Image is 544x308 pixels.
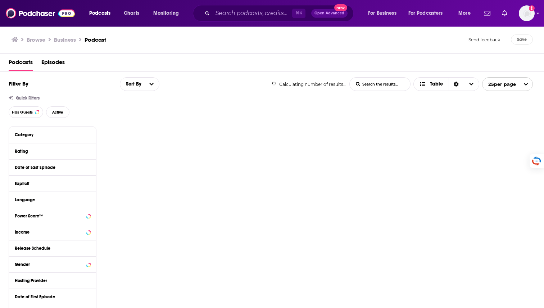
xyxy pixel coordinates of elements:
[84,8,120,19] button: open menu
[272,82,347,87] div: Calculating number of results...
[54,36,76,43] h1: Business
[15,165,86,170] div: Date of Last Episode
[15,162,90,171] button: Date of Last Episode
[9,106,43,118] button: Has Guests
[15,197,86,202] div: Language
[314,12,344,15] span: Open Advanced
[15,181,86,186] div: Explicit
[200,5,361,22] div: Search podcasts, credits, & more...
[368,8,396,18] span: For Business
[15,259,90,268] button: Gender
[15,149,86,154] div: Rating
[15,294,86,299] div: Date of First Episode
[85,36,106,43] h3: Podcast
[458,8,471,18] span: More
[15,211,90,220] button: Power Score™
[482,77,533,91] button: open menu
[449,78,464,91] div: Sort Direction
[15,278,86,283] div: Hosting Provider
[481,7,493,19] a: Show notifications dropdown
[213,8,292,19] input: Search podcasts, credits, & more...
[12,110,33,114] span: Has Guests
[124,8,139,18] span: Charts
[15,292,90,301] button: Date of First Episode
[15,132,86,137] div: Category
[453,8,480,19] button: open menu
[46,106,69,118] button: Active
[120,77,159,91] h2: Choose List sort
[408,8,443,18] span: For Podcasters
[15,276,90,285] button: Hosting Provider
[529,5,535,11] svg: Add a profile image
[15,262,84,267] div: Gender
[153,8,179,18] span: Monitoring
[334,4,347,11] span: New
[41,56,65,71] a: Episodes
[119,8,144,19] a: Charts
[6,6,75,20] img: Podchaser - Follow, Share and Rate Podcasts
[15,246,86,251] div: Release Schedule
[120,82,144,87] button: open menu
[9,56,33,71] a: Podcasts
[148,8,188,19] button: open menu
[15,230,84,235] div: Income
[52,110,63,114] span: Active
[466,35,502,45] button: Send feedback
[430,82,443,87] span: Table
[16,96,40,101] span: Quick Filters
[9,80,28,87] h2: Filter By
[15,179,90,188] button: Explicit
[363,8,405,19] button: open menu
[519,5,535,21] span: Logged in as bjonesvested
[120,82,144,87] span: Sort By
[15,146,90,155] button: Rating
[144,78,159,91] button: open menu
[511,35,533,45] button: Save
[413,77,479,91] button: Choose View
[519,5,535,21] img: User Profile
[499,7,510,19] a: Show notifications dropdown
[89,8,110,18] span: Podcasts
[15,227,90,236] button: Income
[15,130,90,139] button: Category
[27,36,45,43] a: Browse
[404,8,453,19] button: open menu
[15,243,90,252] button: Release Schedule
[482,79,516,90] span: 25 per page
[15,213,84,219] div: Power Score™
[292,9,305,18] span: ⌘ K
[311,9,348,18] button: Open AdvancedNew
[15,195,90,204] button: Language
[519,5,535,21] button: Show profile menu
